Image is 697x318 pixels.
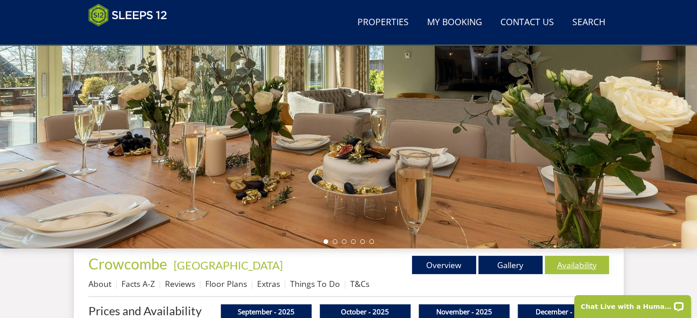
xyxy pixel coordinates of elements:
[121,278,155,289] a: Facts A-Z
[88,4,167,27] img: Sleeps 12
[350,278,369,289] a: T&Cs
[88,278,111,289] a: About
[88,255,167,273] span: Crowcombe
[88,255,170,273] a: Crowcombe
[88,304,213,317] a: Prices and Availability
[412,256,476,274] a: Overview
[84,32,180,40] iframe: Customer reviews powered by Trustpilot
[174,259,283,272] a: [GEOGRAPHIC_DATA]
[257,278,280,289] a: Extras
[170,259,283,272] span: -
[478,256,543,274] a: Gallery
[165,278,195,289] a: Reviews
[545,256,609,274] a: Availability
[423,12,486,33] a: My Booking
[568,289,697,318] iframe: LiveChat chat widget
[290,278,340,289] a: Things To Do
[354,12,412,33] a: Properties
[497,12,558,33] a: Contact Us
[569,12,609,33] a: Search
[205,278,247,289] a: Floor Plans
